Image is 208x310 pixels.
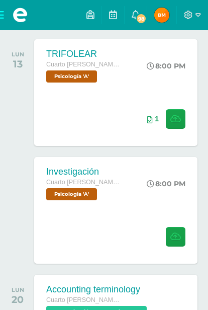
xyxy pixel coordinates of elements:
[46,49,122,59] div: TRIFOLEAR
[12,51,24,58] div: LUN
[46,70,97,83] span: Psicología 'A'
[147,115,159,123] div: Archivos entregados
[136,13,147,24] span: 98
[12,58,24,70] div: 13
[155,115,159,123] span: 1
[46,167,122,177] div: Investigación
[12,286,24,293] div: LUN
[147,61,185,70] div: 8:00 PM
[46,61,122,68] span: Cuarto [PERSON_NAME]. en Fin y [PERSON_NAME][DATE]
[46,284,149,295] div: Accounting terminology
[46,179,122,186] span: Cuarto [PERSON_NAME]. en Fin y [PERSON_NAME][DATE]
[12,293,24,305] div: 20
[147,179,185,188] div: 8:00 PM
[46,296,122,303] span: Cuarto [PERSON_NAME]. en Fin y [PERSON_NAME][DATE]
[46,188,97,200] span: Psicología 'A'
[154,8,169,23] img: d9b4d8ef34a800b570d4e073d5d0c75d.png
